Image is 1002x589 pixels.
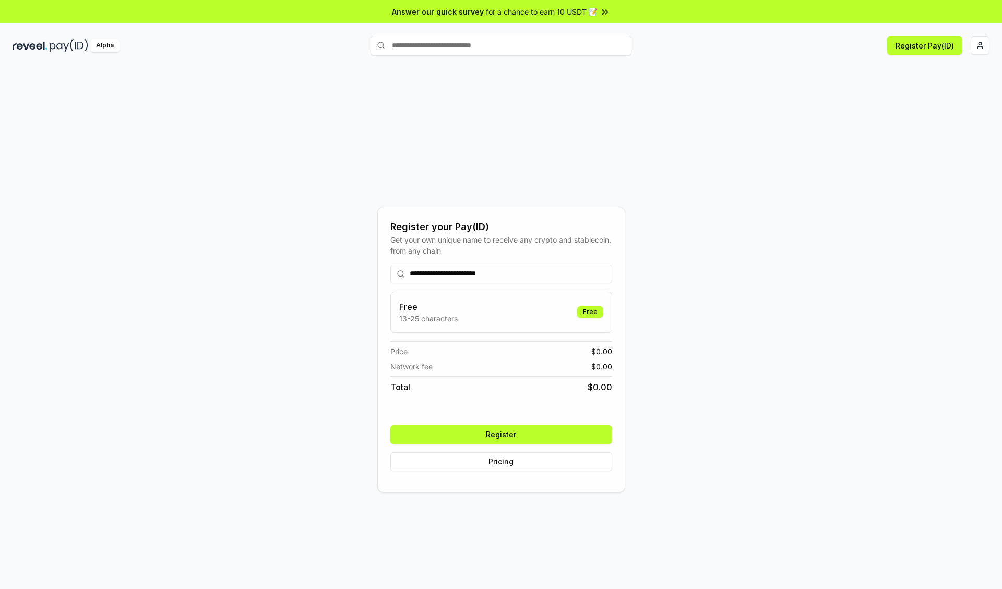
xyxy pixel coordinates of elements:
[577,306,603,318] div: Free
[591,346,612,357] span: $ 0.00
[392,6,484,17] span: Answer our quick survey
[390,452,612,471] button: Pricing
[399,300,458,313] h3: Free
[90,39,120,52] div: Alpha
[887,36,962,55] button: Register Pay(ID)
[390,220,612,234] div: Register your Pay(ID)
[390,361,433,372] span: Network fee
[390,234,612,256] div: Get your own unique name to receive any crypto and stablecoin, from any chain
[588,381,612,393] span: $ 0.00
[13,39,47,52] img: reveel_dark
[390,346,408,357] span: Price
[390,381,410,393] span: Total
[591,361,612,372] span: $ 0.00
[50,39,88,52] img: pay_id
[486,6,598,17] span: for a chance to earn 10 USDT 📝
[390,425,612,444] button: Register
[399,313,458,324] p: 13-25 characters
